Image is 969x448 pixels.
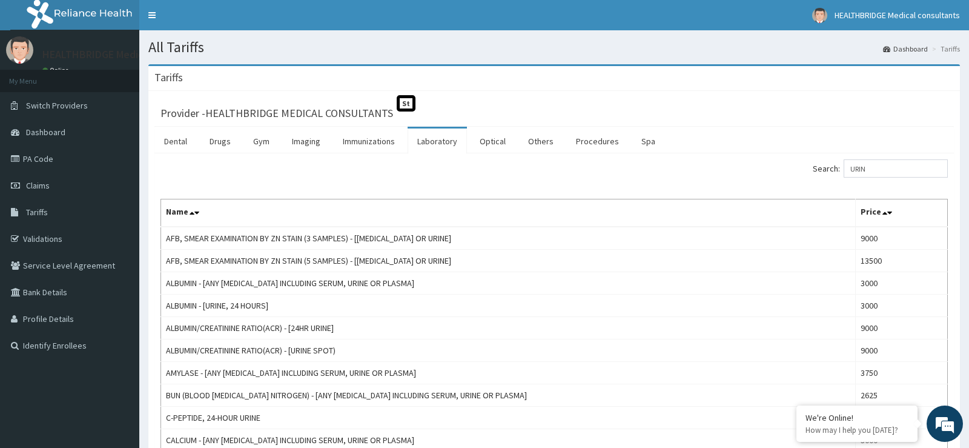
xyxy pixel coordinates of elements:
[805,412,908,423] div: We're Online!
[470,129,515,154] a: Optical
[26,127,65,138] span: Dashboard
[856,227,948,250] td: 9000
[161,295,856,317] td: ALBUMIN - [URINE, 24 HOURS]
[333,129,405,154] a: Immunizations
[856,295,948,317] td: 3000
[566,129,629,154] a: Procedures
[161,250,856,272] td: AFB, SMEAR EXAMINATION BY ZN STAIN (5 SAMPLES) - [[MEDICAL_DATA] OR URINE]
[408,129,467,154] a: Laboratory
[161,384,856,407] td: BUN (BLOOD [MEDICAL_DATA] NITROGEN) - [ANY [MEDICAL_DATA] INCLUDING SERUM, URINE OR PLASMA]
[856,384,948,407] td: 2625
[813,159,948,178] label: Search:
[397,95,415,112] span: St
[856,272,948,295] td: 3000
[63,68,203,84] div: Chat with us now
[243,129,279,154] a: Gym
[812,8,827,23] img: User Image
[161,227,856,250] td: AFB, SMEAR EXAMINATION BY ZN STAIN (3 SAMPLES) - [[MEDICAL_DATA] OR URINE]
[856,362,948,384] td: 3750
[856,317,948,339] td: 9000
[632,129,665,154] a: Spa
[26,100,88,111] span: Switch Providers
[856,250,948,272] td: 13500
[42,66,71,75] a: Online
[6,36,33,64] img: User Image
[42,49,211,60] p: HEALTHBRIDGE Medical consultants
[161,339,856,362] td: ALBUMIN/CREATININE RATIO(ACR) - [URINE SPOT)
[161,199,856,227] th: Name
[22,61,49,91] img: d_794563401_company_1708531726252_794563401
[161,272,856,295] td: ALBUMIN - [ANY [MEDICAL_DATA] INCLUDING SERUM, URINE OR PLASMA]
[148,39,960,55] h1: All Tariffs
[805,425,908,435] p: How may I help you today?
[160,108,393,119] h3: Provider - HEALTHBRIDGE MEDICAL CONSULTANTS
[161,407,856,429] td: C-PEPTIDE, 24-HOUR URINE
[883,44,928,54] a: Dashboard
[70,142,167,264] span: We're online!
[6,310,231,352] textarea: Type your message and hit 'Enter'
[856,199,948,227] th: Price
[844,159,948,178] input: Search:
[154,72,183,83] h3: Tariffs
[26,207,48,218] span: Tariffs
[518,129,563,154] a: Others
[835,10,960,21] span: HEALTHBRIDGE Medical consultants
[929,44,960,54] li: Tariffs
[199,6,228,35] div: Minimize live chat window
[200,129,240,154] a: Drugs
[26,180,50,191] span: Claims
[282,129,330,154] a: Imaging
[154,129,197,154] a: Dental
[856,339,948,362] td: 9000
[161,362,856,384] td: AMYLASE - [ANY [MEDICAL_DATA] INCLUDING SERUM, URINE OR PLASMA]
[161,317,856,339] td: ALBUMIN/CREATININE RATIO(ACR) - [24HR URINE]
